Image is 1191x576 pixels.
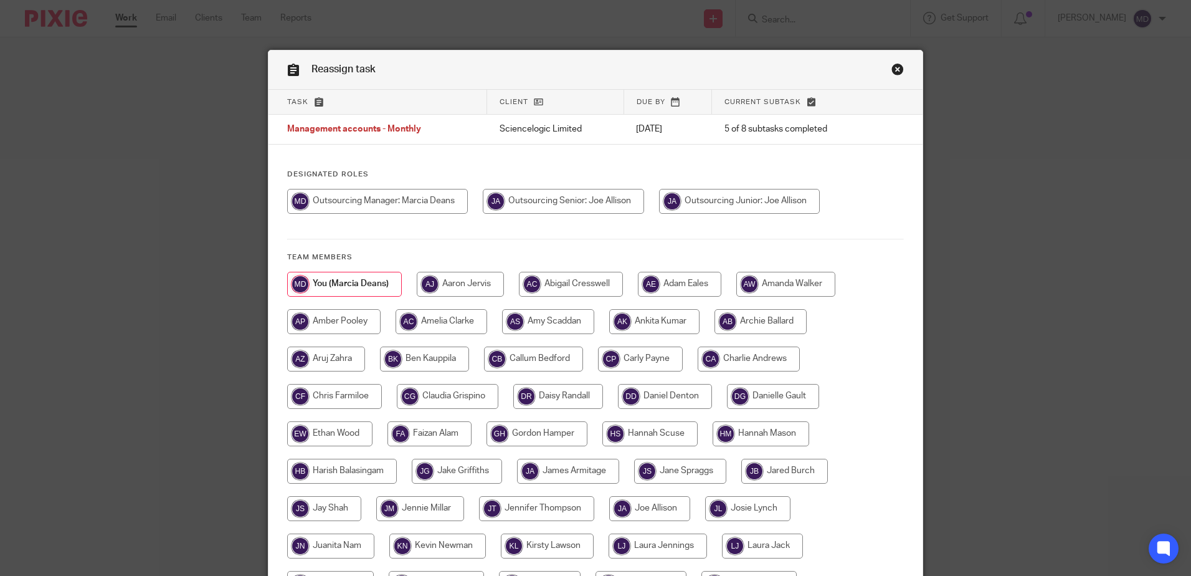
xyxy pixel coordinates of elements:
[712,115,875,145] td: 5 of 8 subtasks completed
[311,64,376,74] span: Reassign task
[891,63,904,80] a: Close this dialog window
[287,170,904,180] h4: Designated Roles
[636,123,700,135] p: [DATE]
[287,252,904,262] h4: Team members
[287,125,421,134] span: Management accounts - Monthly
[724,98,801,105] span: Current subtask
[500,98,528,105] span: Client
[637,98,665,105] span: Due by
[500,123,611,135] p: Sciencelogic Limited
[287,98,308,105] span: Task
